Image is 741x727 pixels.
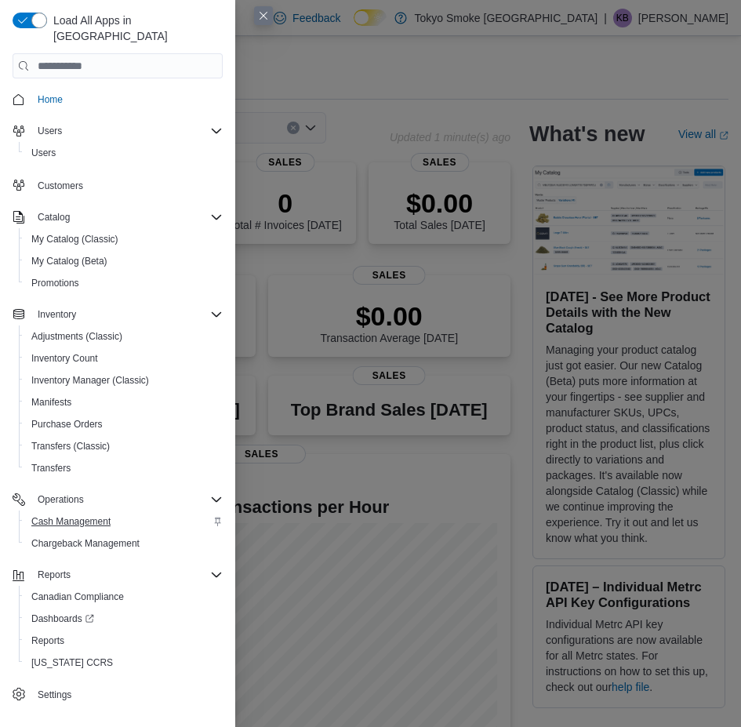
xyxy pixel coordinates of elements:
button: Adjustments (Classic) [19,325,229,347]
a: Users [25,144,62,162]
span: Transfers (Classic) [31,440,110,453]
span: Washington CCRS [25,653,223,672]
a: Inventory Count [25,349,104,368]
a: Transfers (Classic) [25,437,116,456]
button: Cash Management [19,511,229,533]
span: Users [31,122,223,140]
button: Reports [19,630,229,652]
button: Purchase Orders [19,413,229,435]
span: Inventory [31,305,223,324]
span: Inventory Manager (Classic) [25,371,223,390]
button: Catalog [31,208,76,227]
button: Close this dialog [254,6,273,25]
span: My Catalog (Classic) [31,233,118,245]
span: Transfers (Classic) [25,437,223,456]
button: My Catalog (Classic) [19,228,229,250]
button: Home [6,88,229,111]
span: Reports [25,631,223,650]
a: Canadian Compliance [25,587,130,606]
span: Home [38,93,63,106]
span: Inventory Count [25,349,223,368]
span: Promotions [25,274,223,293]
button: Operations [31,490,90,509]
span: Catalog [31,208,223,227]
a: Cash Management [25,512,117,531]
span: My Catalog (Classic) [25,230,223,249]
a: Transfers [25,459,77,478]
button: Users [31,122,68,140]
span: Dashboards [31,612,94,625]
button: Inventory [6,304,229,325]
span: Promotions [31,277,79,289]
button: Reports [31,565,77,584]
a: Dashboards [19,608,229,630]
a: Reports [25,631,71,650]
span: Users [38,125,62,137]
span: Adjustments (Classic) [31,330,122,343]
button: Chargeback Management [19,533,229,554]
button: Users [19,142,229,164]
a: [US_STATE] CCRS [25,653,119,672]
nav: Complex example [13,82,223,709]
button: Inventory Count [19,347,229,369]
span: Inventory [38,308,76,321]
button: Canadian Compliance [19,586,229,608]
button: Inventory Manager (Classic) [19,369,229,391]
span: Manifests [31,396,71,409]
a: My Catalog (Classic) [25,230,125,249]
span: Purchase Orders [25,415,223,434]
button: Manifests [19,391,229,413]
a: Settings [31,685,78,704]
a: Adjustments (Classic) [25,327,129,346]
span: Load All Apps in [GEOGRAPHIC_DATA] [47,13,223,44]
a: Customers [31,176,89,195]
span: Catalog [38,211,70,224]
span: Manifests [25,393,223,412]
span: Settings [31,685,223,704]
span: Adjustments (Classic) [25,327,223,346]
span: Users [31,147,56,159]
span: Customers [31,175,223,194]
span: Cash Management [25,512,223,531]
button: Transfers (Classic) [19,435,229,457]
a: Dashboards [25,609,100,628]
span: My Catalog (Beta) [25,252,223,271]
a: Inventory Manager (Classic) [25,371,155,390]
button: Catalog [6,206,229,228]
span: Settings [38,689,71,701]
button: Users [6,120,229,142]
span: Reports [31,634,64,647]
a: Home [31,90,69,109]
span: [US_STATE] CCRS [31,656,113,669]
button: Operations [6,489,229,511]
span: Chargeback Management [31,537,140,550]
span: Chargeback Management [25,534,223,553]
span: Canadian Compliance [25,587,223,606]
span: Operations [31,490,223,509]
span: Transfers [31,462,71,474]
a: Chargeback Management [25,534,146,553]
button: [US_STATE] CCRS [19,652,229,674]
span: Operations [38,493,84,506]
button: Inventory [31,305,82,324]
span: Inventory Count [31,352,98,365]
span: Purchase Orders [31,418,103,431]
a: My Catalog (Beta) [25,252,114,271]
a: Manifests [25,393,78,412]
button: Settings [6,683,229,706]
span: Cash Management [31,515,111,528]
span: Dashboards [25,609,223,628]
button: Transfers [19,457,229,479]
span: My Catalog (Beta) [31,255,107,267]
span: Reports [38,569,71,581]
button: Reports [6,564,229,586]
span: Canadian Compliance [31,591,124,603]
span: Inventory Manager (Classic) [31,374,149,387]
span: Reports [31,565,223,584]
span: Users [25,144,223,162]
button: Customers [6,173,229,196]
a: Purchase Orders [25,415,109,434]
span: Home [31,89,223,109]
span: Customers [38,180,83,192]
button: Promotions [19,272,229,294]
